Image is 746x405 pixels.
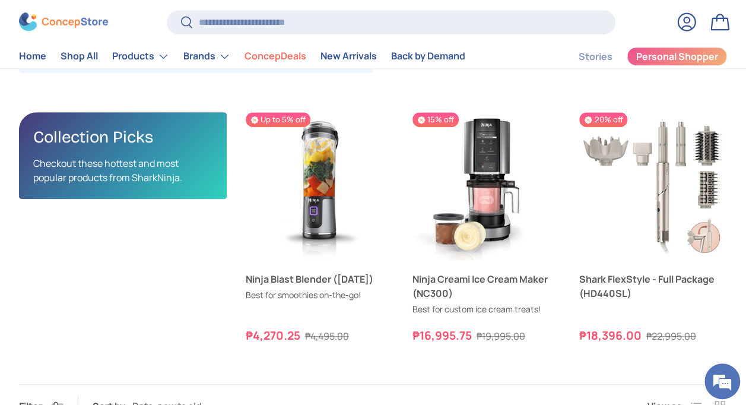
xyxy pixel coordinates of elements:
a: Ninja Blast Blender (BC151) [246,112,393,260]
a: ConcepDeals [245,45,306,68]
a: Shop All [61,45,98,68]
summary: Brands [176,45,237,68]
summary: Products [105,45,176,68]
a: Stories [579,45,612,68]
a: Personal Shopper [627,47,727,66]
a: Ninja Blast Blender ([DATE]) [246,272,393,286]
h2: Collection Picks [33,126,212,148]
span: 20% off [579,112,627,127]
nav: Primary [19,45,465,68]
div: Minimize live chat window [195,6,223,34]
span: We're online! [69,125,164,245]
textarea: Type your message and hit 'Enter' [6,275,226,317]
span: 15% off [412,112,459,127]
a: Ninja Creami Ice Cream Maker (NC300) [412,112,560,260]
nav: Secondary [550,45,727,68]
a: Shark FlexStyle - Full Package (HD440SL) [579,272,727,300]
div: Chat with us now [62,67,199,82]
img: ConcepStore [19,13,108,31]
a: New Arrivals [320,45,377,68]
a: Back by Demand [391,45,465,68]
span: Personal Shopper [636,52,718,62]
span: Up to 5% off [246,112,310,127]
a: Ninja Creami Ice Cream Maker (NC300) [412,272,560,300]
a: Shark FlexStyle - Full Package (HD440SL) [579,112,727,260]
p: Checkout these hottest and most popular products from SharkNinja. [33,156,212,185]
a: Home [19,45,46,68]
